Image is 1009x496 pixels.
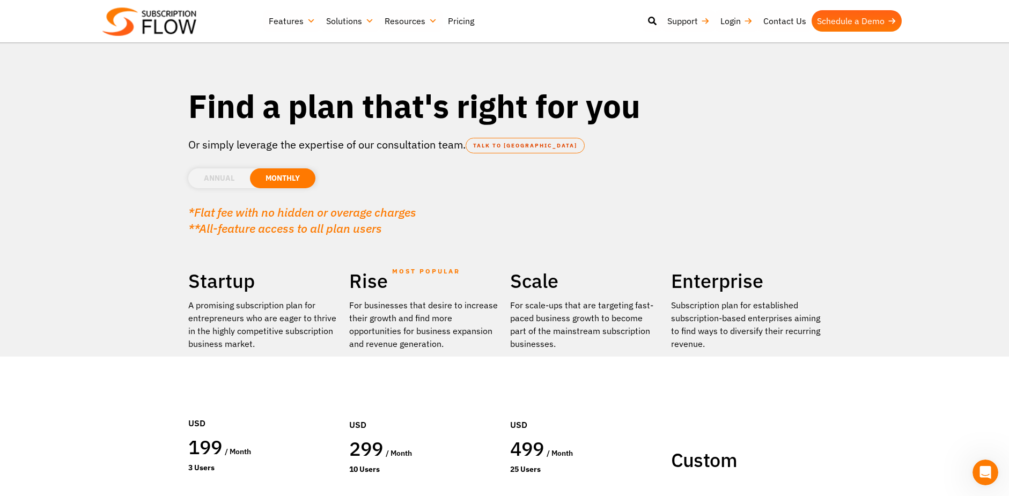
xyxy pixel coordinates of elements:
[349,386,499,436] div: USD
[510,464,660,475] div: 25 Users
[466,138,585,153] a: TALK TO [GEOGRAPHIC_DATA]
[510,299,660,350] div: For scale-ups that are targeting fast-paced business growth to become part of the mainstream subs...
[671,299,821,350] p: Subscription plan for established subscription-based enterprises aiming to find ways to diversify...
[349,269,499,293] h2: Rise
[188,168,250,188] li: ANNUAL
[379,10,443,32] a: Resources
[188,204,416,220] em: *Flat fee with no hidden or overage charges
[188,434,223,460] span: 199
[188,269,338,293] h2: Startup
[188,220,382,236] em: **All-feature access to all plan users
[662,10,715,32] a: Support
[263,10,321,32] a: Features
[812,10,902,32] a: Schedule a Demo
[188,137,821,153] p: Or simply leverage the expertise of our consultation team.
[973,460,998,485] iframe: Intercom live chat
[671,269,821,293] h2: Enterprise
[250,168,315,188] li: MONTHLY
[443,10,480,32] a: Pricing
[715,10,758,32] a: Login
[386,448,412,458] span: / month
[510,436,544,461] span: 499
[321,10,379,32] a: Solutions
[188,462,338,473] div: 3 Users
[510,269,660,293] h2: Scale
[349,436,384,461] span: 299
[349,464,499,475] div: 10 Users
[188,384,338,435] div: USD
[188,299,338,350] p: A promising subscription plan for entrepreneurs who are eager to thrive in the highly competitive...
[547,448,573,458] span: / month
[758,10,812,32] a: Contact Us
[102,8,196,36] img: Subscriptionflow
[510,386,660,436] div: USD
[671,447,737,472] span: Custom
[392,259,460,284] span: MOST POPULAR
[188,86,821,126] h1: Find a plan that's right for you
[225,447,251,456] span: / month
[349,299,499,350] div: For businesses that desire to increase their growth and find more opportunities for business expa...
